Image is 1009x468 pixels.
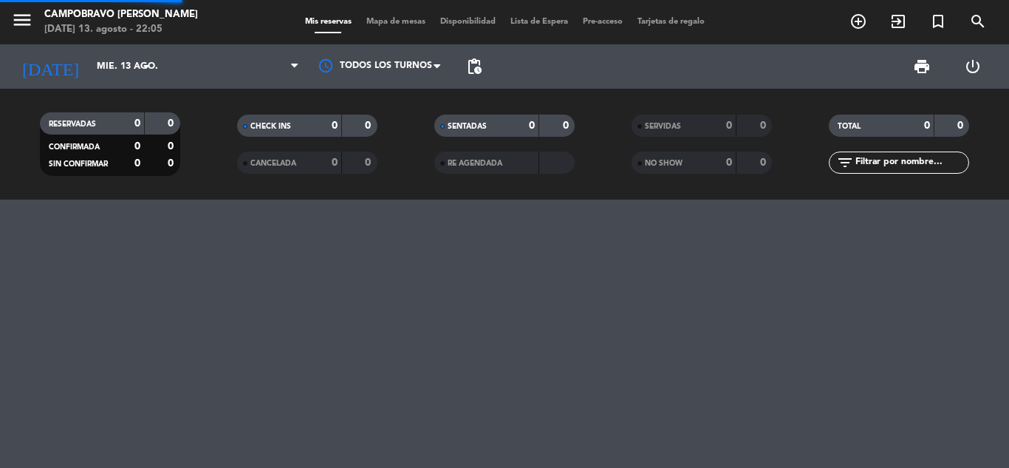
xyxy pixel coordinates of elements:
strong: 0 [563,121,572,131]
strong: 0 [726,121,732,131]
span: CHECK INS [250,123,291,130]
div: CAMPOBRAVO [PERSON_NAME] [44,7,198,22]
strong: 0 [332,157,338,168]
strong: 0 [134,141,140,152]
i: filter_list [836,154,854,172]
strong: 0 [365,157,374,168]
span: Disponibilidad [433,18,503,26]
strong: 0 [168,141,177,152]
span: NO SHOW [645,160,683,167]
i: power_settings_new [964,58,982,75]
strong: 0 [760,157,769,168]
span: SENTADAS [448,123,487,130]
span: Tarjetas de regalo [630,18,712,26]
span: print [913,58,931,75]
span: RESERVADAS [49,121,96,128]
span: Mis reservas [298,18,359,26]
span: pending_actions [465,58,483,75]
i: add_circle_outline [849,13,867,30]
span: SIN CONFIRMAR [49,160,108,168]
span: CANCELADA [250,160,296,167]
span: Pre-acceso [575,18,630,26]
span: RE AGENDADA [448,160,502,167]
span: Lista de Espera [503,18,575,26]
strong: 0 [760,121,769,131]
i: [DATE] [11,50,89,83]
input: Filtrar por nombre... [854,155,968,171]
i: arrow_drop_down [137,58,155,75]
button: menu [11,9,33,36]
strong: 0 [134,118,140,129]
strong: 0 [365,121,374,131]
strong: 0 [529,121,535,131]
strong: 0 [924,121,930,131]
div: LOG OUT [947,44,998,89]
span: Mapa de mesas [359,18,433,26]
strong: 0 [332,121,338,131]
strong: 0 [168,118,177,129]
i: exit_to_app [889,13,907,30]
span: CONFIRMADA [49,143,100,151]
i: search [969,13,987,30]
span: TOTAL [838,123,861,130]
i: menu [11,9,33,31]
span: SERVIDAS [645,123,681,130]
strong: 0 [957,121,966,131]
strong: 0 [134,158,140,169]
div: [DATE] 13. agosto - 22:05 [44,22,198,37]
strong: 0 [726,157,732,168]
strong: 0 [168,158,177,169]
i: turned_in_not [929,13,947,30]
